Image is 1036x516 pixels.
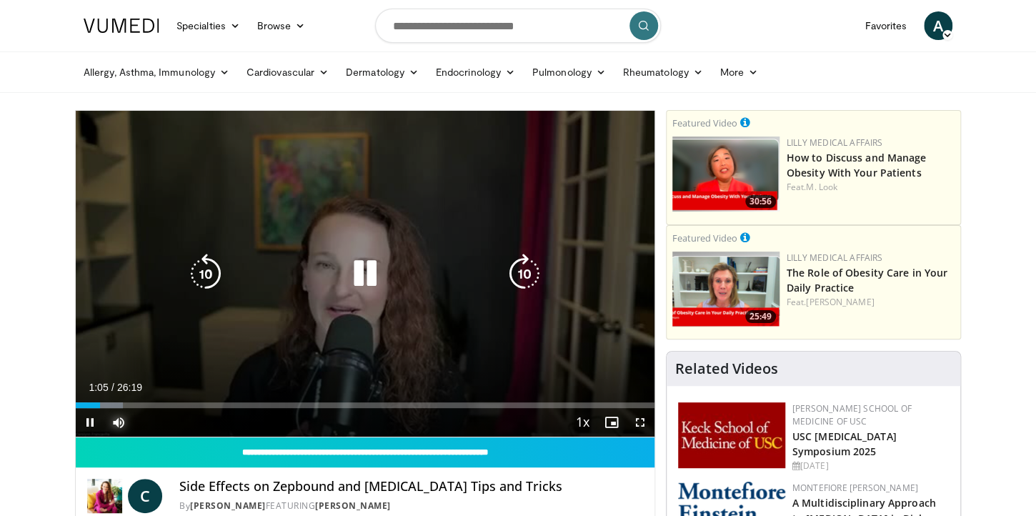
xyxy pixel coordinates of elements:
button: Enable picture-in-picture mode [597,408,626,437]
div: [DATE] [792,460,949,472]
h4: Related Videos [675,360,778,377]
a: 30:56 [672,137,780,212]
a: How to Discuss and Manage Obesity With Your Patients [787,151,927,179]
div: By FEATURING [179,500,642,512]
div: Feat. [787,296,955,309]
button: Pause [76,408,104,437]
a: Lilly Medical Affairs [787,137,883,149]
a: USC [MEDICAL_DATA] Symposium 2025 [792,430,897,458]
a: More [712,58,767,86]
a: Allergy, Asthma, Immunology [75,58,238,86]
a: C [128,479,162,513]
a: Pulmonology [524,58,614,86]
video-js: Video Player [76,111,654,437]
a: Favorites [856,11,915,40]
a: 25:49 [672,252,780,327]
input: Search topics, interventions [375,9,661,43]
img: 7b941f1f-d101-407a-8bfa-07bd47db01ba.png.150x105_q85_autocrop_double_scale_upscale_version-0.2.jpg [678,402,785,468]
a: Dermatology [337,58,427,86]
img: e1208b6b-349f-4914-9dd7-f97803bdbf1d.png.150x105_q85_crop-smart_upscale.png [672,252,780,327]
a: Specialties [168,11,249,40]
h4: Side Effects on Zepbound and [MEDICAL_DATA] Tips and Tricks [179,479,642,495]
span: 26:19 [117,382,142,393]
button: Playback Rate [569,408,597,437]
span: 30:56 [745,195,776,208]
span: 25:49 [745,310,776,323]
a: Cardiovascular [238,58,337,86]
small: Featured Video [672,116,737,129]
img: VuMedi Logo [84,19,159,33]
span: 1:05 [89,382,108,393]
button: Fullscreen [626,408,654,437]
a: Endocrinology [427,58,524,86]
span: / [111,382,114,393]
a: M. Look [806,181,837,193]
a: [PERSON_NAME] [190,500,266,512]
a: Lilly Medical Affairs [787,252,883,264]
a: Rheumatology [614,58,712,86]
img: Dr. Carolynn Francavilla [87,479,122,513]
a: [PERSON_NAME] School of Medicine of USC [792,402,912,427]
a: The Role of Obesity Care in Your Daily Practice [787,266,947,294]
div: Progress Bar [76,402,654,408]
a: Browse [249,11,314,40]
button: Mute [104,408,133,437]
small: Featured Video [672,232,737,244]
a: A [924,11,952,40]
div: Feat. [787,181,955,194]
a: [PERSON_NAME] [315,500,391,512]
a: Montefiore [PERSON_NAME] [792,482,918,494]
a: [PERSON_NAME] [806,296,874,308]
img: c98a6a29-1ea0-4bd5-8cf5-4d1e188984a7.png.150x105_q85_crop-smart_upscale.png [672,137,780,212]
